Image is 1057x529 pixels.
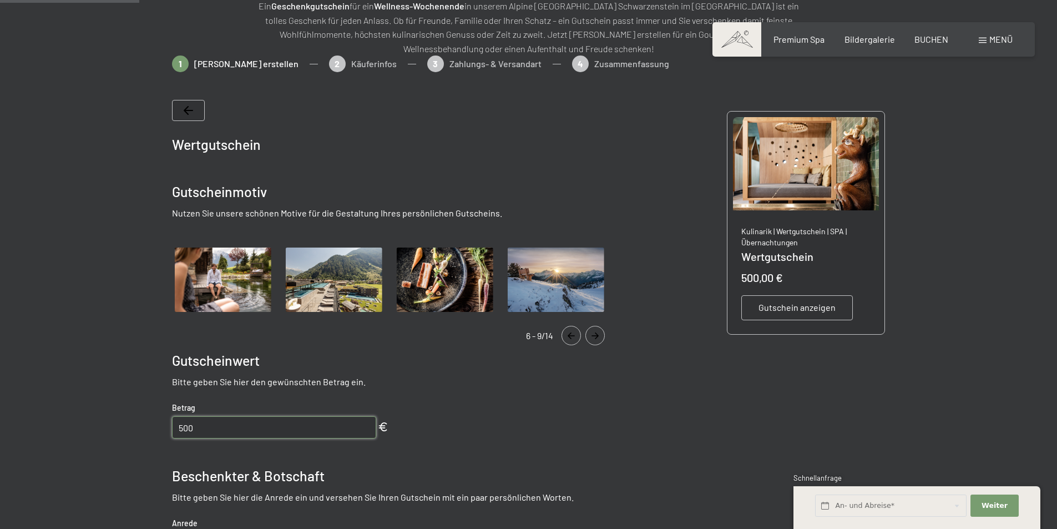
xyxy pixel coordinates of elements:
strong: Wellness-Wochenende [374,1,464,11]
button: Weiter [970,495,1018,517]
span: Weiter [982,501,1008,511]
span: Schnellanfrage [793,473,842,482]
span: 1 [792,502,795,511]
strong: Geschenkgutschein [271,1,350,11]
a: BUCHEN [914,34,948,44]
a: Premium Spa [773,34,825,44]
span: Menü [989,34,1013,44]
a: Bildergalerie [844,34,895,44]
span: Einwilligung Marketing* [422,291,514,303]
